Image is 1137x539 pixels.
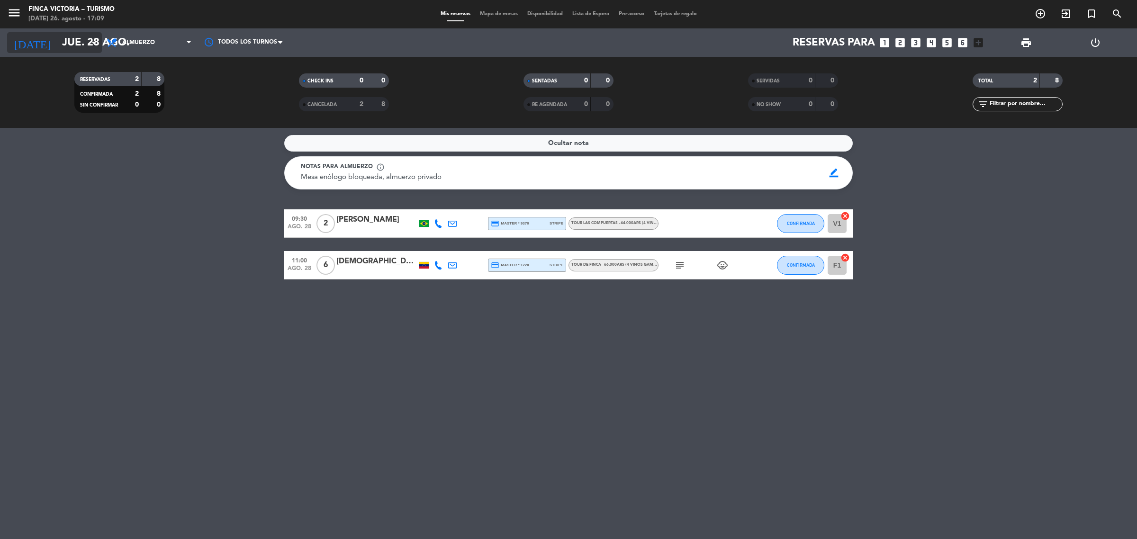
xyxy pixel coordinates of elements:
[88,37,99,48] i: arrow_drop_down
[649,11,702,17] span: Tarjetas de regalo
[989,99,1062,109] input: Filtrar por nombre...
[135,90,139,97] strong: 2
[548,138,589,149] span: Ocultar nota
[301,162,373,172] span: Notas para almuerzo
[941,36,953,49] i: looks_5
[878,36,891,49] i: looks_one
[925,36,938,49] i: looks_4
[717,260,728,271] i: child_care
[381,101,387,108] strong: 8
[606,101,612,108] strong: 0
[1061,28,1130,57] div: LOG OUT
[830,101,836,108] strong: 0
[787,262,815,268] span: CONFIRMADA
[606,77,612,84] strong: 0
[157,101,162,108] strong: 0
[288,224,311,234] span: ago. 28
[532,102,567,107] span: RE AGENDADA
[840,253,850,262] i: cancel
[1090,37,1101,48] i: power_settings_new
[376,163,385,171] span: info_outline
[475,11,523,17] span: Mapa de mesas
[157,90,162,97] strong: 8
[777,214,824,233] button: CONFIRMADA
[80,103,118,108] span: SIN CONFIRMAR
[584,101,588,108] strong: 0
[571,221,759,225] span: TOUR LAS COMPUERTAS - 44.000ARS (4 vinos jóvenes y reserva mix de turruños y estilos)
[491,219,529,228] span: master * 9370
[301,174,442,181] span: Mesa enólogo bloqueada, almuerzo privado
[122,39,155,46] span: Almuerzo
[550,262,563,268] span: stripe
[840,211,850,221] i: cancel
[1086,8,1097,19] i: turned_in_not
[316,214,335,233] span: 2
[288,265,311,276] span: ago. 28
[957,36,969,49] i: looks_6
[360,101,363,108] strong: 2
[491,219,499,228] i: credit_card
[674,260,686,271] i: subject
[550,220,563,226] span: stripe
[7,32,57,53] i: [DATE]
[1020,37,1032,48] span: print
[1035,8,1046,19] i: add_circle_outline
[80,92,113,97] span: CONFIRMADA
[288,213,311,224] span: 09:30
[809,77,812,84] strong: 0
[336,214,417,226] div: [PERSON_NAME]
[491,261,529,269] span: master * 1220
[7,6,21,23] button: menu
[1060,8,1072,19] i: exit_to_app
[614,11,649,17] span: Pre-acceso
[28,14,115,24] div: [DATE] 26. agosto - 17:09
[757,79,780,83] span: SERVIDAS
[793,37,875,49] span: Reservas para
[135,101,139,108] strong: 0
[977,99,989,110] i: filter_list
[80,77,110,82] span: RESERVADAS
[532,79,557,83] span: SENTADAS
[157,76,162,82] strong: 8
[316,256,335,275] span: 6
[436,11,475,17] span: Mis reservas
[523,11,568,17] span: Disponibilidad
[135,76,139,82] strong: 2
[1111,8,1123,19] i: search
[491,261,499,269] i: credit_card
[777,256,824,275] button: CONFIRMADA
[336,255,417,268] div: [DEMOGRAPHIC_DATA][PERSON_NAME]
[571,263,763,267] span: TOUR DE FINCA - 66.000ARS (4 vinos gama media y alta, orgánicos y naturales sin madera)
[978,79,993,83] span: TOTAL
[787,221,815,226] span: CONFIRMADA
[1055,77,1061,84] strong: 8
[894,36,906,49] i: looks_two
[381,77,387,84] strong: 0
[28,5,115,14] div: FINCA VICTORIA – TURISMO
[1033,77,1037,84] strong: 2
[972,36,984,49] i: add_box
[307,79,334,83] span: CHECK INS
[757,102,781,107] span: NO SHOW
[830,77,836,84] strong: 0
[584,77,588,84] strong: 0
[825,164,843,182] span: border_color
[7,6,21,20] i: menu
[568,11,614,17] span: Lista de Espera
[360,77,363,84] strong: 0
[307,102,337,107] span: CANCELADA
[288,254,311,265] span: 11:00
[910,36,922,49] i: looks_3
[809,101,812,108] strong: 0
